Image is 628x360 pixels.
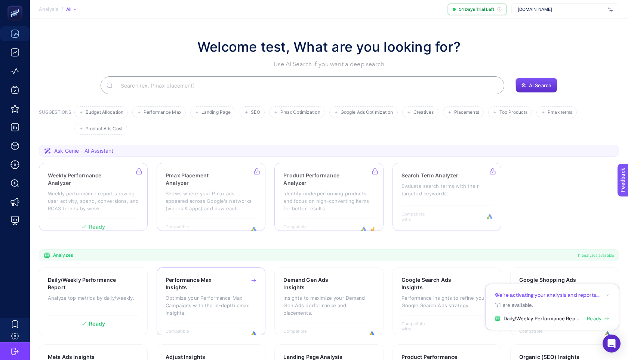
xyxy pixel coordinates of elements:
[201,110,231,115] span: Landing Page
[587,315,601,323] span: Ready
[4,2,28,8] span: Feedback
[459,6,494,12] span: 14 Days Trial Left
[89,321,105,326] span: Ready
[392,267,501,335] a: Google Search Ads InsightsPerformance insights to refine your Google Search Ads strategy.Compatib...
[578,252,614,258] span: 11 analyzes available
[39,6,58,12] span: Analysis
[392,163,501,231] a: Search Term AnalyzerEvaluate search terms with their targeted keywordsCompatible with:
[86,126,123,132] span: Product Ads Cost
[504,315,582,323] span: Daily/Weekly Performance Report
[280,110,320,115] span: Pmax Optimization
[53,252,73,258] span: Analyzes
[48,294,139,302] p: Analyze top metrics by daily/weekly.
[341,110,393,115] span: Google Ads Optimization
[603,335,621,353] div: Open Intercom Messenger
[144,110,181,115] span: Performance Max
[401,276,469,291] h3: Google Search Ads Insights
[608,6,613,13] img: svg%3e
[454,110,479,115] span: Placements
[197,37,461,57] h1: Welcome test, What are you looking for?
[519,329,553,339] span: Compatible with:
[515,78,557,93] button: AI Search
[66,6,77,12] div: All
[401,294,492,309] p: Performance insights to refine your Google Search Ads strategy.
[39,109,71,135] h3: SUGGESTIONS
[518,6,605,12] span: [DOMAIN_NAME]
[413,110,434,115] span: Creatives
[54,147,113,155] span: Ask Genie - AI Assistant
[587,315,610,323] a: Ready
[283,294,374,317] p: Insights to maximize your Demand Gen Ads performance and placements.
[548,110,572,115] span: Pmax terms
[401,321,435,332] span: Compatible with:
[166,329,199,339] span: Compatible with:
[274,163,383,231] a: Product Performance AnalyzerIdentify underperforming products and focus on high-converting items ...
[61,6,63,12] span: /
[495,292,600,299] p: We’re activating your analysis and reports...
[86,110,123,115] span: Budget Allocation
[519,276,587,291] h3: Google Shopping Ads Insights
[499,110,527,115] span: Top Products
[283,329,317,339] span: Compatible with:
[197,60,461,69] p: Use AI Search if you want a deep search
[166,294,256,317] p: Optimize your Performance Max Campaigns with the in-depth pmax insights.
[115,75,498,96] input: Search
[48,276,116,291] h3: Daily/Weekly Performance Report
[166,276,233,291] h3: Performance Max Insights
[157,163,265,231] a: Pmax Placement AnalyzerShows where your Pmax ads appeared across Google's networks (videos & apps...
[39,163,148,231] a: Weekly Performance AnalyzerWeekly performance report showing user activity, spend, conversions, a...
[283,276,350,291] h3: Demand Gen Ads Insights
[510,267,619,335] a: Google Shopping Ads InsightsInsights to enhance the effectiveness of your Google Shopping campaig...
[157,267,265,335] a: Performance Max InsightsOptimize your Performance Max Campaigns with the in-depth pmax insights.C...
[274,267,383,335] a: Demand Gen Ads InsightsInsights to maximize your Demand Gen Ads performance and placements.Compat...
[39,267,148,335] a: Daily/Weekly Performance ReportAnalyze top metrics by daily/weekly.Ready
[251,110,260,115] span: SEO
[529,82,551,88] span: AI Search
[495,302,610,309] p: 1/1 are available.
